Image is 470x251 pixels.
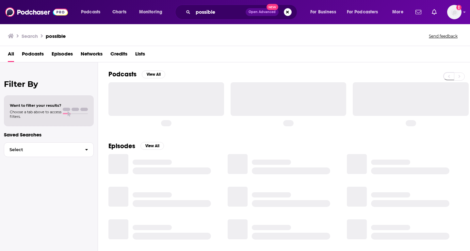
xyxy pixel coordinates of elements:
span: Want to filter your results? [10,103,61,108]
h3: Search [22,33,38,39]
h2: Podcasts [108,70,137,78]
button: open menu [388,7,412,17]
span: Choose a tab above to access filters. [10,110,61,119]
input: Search podcasts, credits, & more... [193,7,246,17]
img: User Profile [447,5,462,19]
span: Open Advanced [249,10,276,14]
a: Podcasts [22,49,44,62]
svg: Add a profile image [456,5,462,10]
span: More [392,8,403,17]
button: open menu [343,7,388,17]
button: Show profile menu [447,5,462,19]
a: Charts [108,7,130,17]
button: Open AdvancedNew [246,8,279,16]
h2: Filter By [4,79,94,89]
a: PodcastsView All [108,70,165,78]
a: Lists [135,49,145,62]
div: Search podcasts, credits, & more... [181,5,303,20]
span: New [267,4,278,10]
span: For Business [310,8,336,17]
a: Show notifications dropdown [429,7,439,18]
span: Logged in as wondermedianetwork [447,5,462,19]
a: All [8,49,14,62]
h2: Episodes [108,142,135,150]
span: Charts [112,8,126,17]
button: open menu [306,7,344,17]
span: For Podcasters [347,8,378,17]
button: View All [142,71,165,78]
span: Monitoring [139,8,162,17]
button: Select [4,142,94,157]
a: Episodes [52,49,73,62]
img: Podchaser - Follow, Share and Rate Podcasts [5,6,68,18]
a: Show notifications dropdown [413,7,424,18]
button: Send feedback [427,33,460,39]
a: EpisodesView All [108,142,164,150]
h3: possible [46,33,66,39]
a: Networks [81,49,103,62]
button: View All [140,142,164,150]
span: Select [4,148,80,152]
span: Podcasts [81,8,100,17]
p: Saved Searches [4,132,94,138]
button: open menu [76,7,109,17]
a: Credits [110,49,127,62]
button: open menu [135,7,171,17]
